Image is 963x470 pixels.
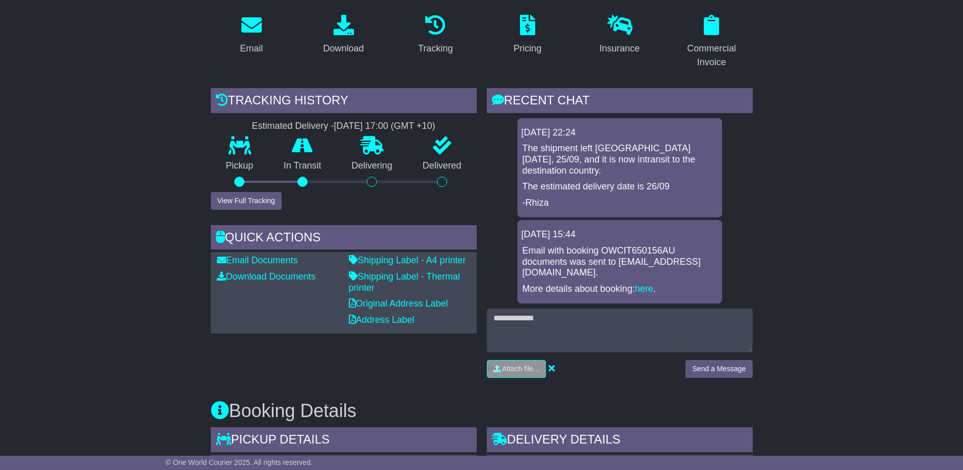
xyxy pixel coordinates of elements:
div: Download [323,42,364,56]
div: Commercial Invoice [677,42,746,69]
a: Shipping Label - Thermal printer [349,271,460,293]
div: Quick Actions [211,225,477,253]
p: Delivering [337,160,408,172]
p: The estimated delivery date is 26/09 [522,181,717,192]
div: Pricing [513,42,541,56]
p: Delivered [407,160,477,172]
div: [DATE] 22:24 [521,127,718,139]
p: Pickup [211,160,269,172]
a: Email [233,11,269,59]
a: Download [316,11,370,59]
p: -Rhiza [522,198,717,209]
a: here [635,284,653,294]
div: Tracking history [211,88,477,116]
button: View Full Tracking [211,192,282,210]
a: Pricing [507,11,548,59]
a: Shipping Label - A4 printer [349,255,466,265]
p: Email with booking OWCIT650156AU documents was sent to [EMAIL_ADDRESS][DOMAIN_NAME]. [522,245,717,279]
a: Insurance [593,11,646,59]
div: [DATE] 15:44 [521,229,718,240]
a: Download Documents [217,271,316,282]
div: Tracking [418,42,453,56]
div: Estimated Delivery - [211,121,477,132]
a: Original Address Label [349,298,448,309]
div: [DATE] 17:00 (GMT +10) [334,121,435,132]
div: RECENT CHAT [487,88,753,116]
a: Email Documents [217,255,298,265]
button: Send a Message [685,360,752,378]
div: Delivery Details [487,427,753,455]
a: Commercial Invoice [671,11,753,73]
h3: Booking Details [211,401,753,421]
p: The shipment left [GEOGRAPHIC_DATA] [DATE], 25/09, and it is now intransit to the destination cou... [522,143,717,176]
div: Insurance [599,42,640,56]
p: More details about booking: . [522,284,717,295]
p: In Transit [268,160,337,172]
div: Pickup Details [211,427,477,455]
span: © One World Courier 2025. All rights reserved. [166,458,313,466]
a: Tracking [411,11,459,59]
div: Email [240,42,263,56]
a: Address Label [349,315,415,325]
